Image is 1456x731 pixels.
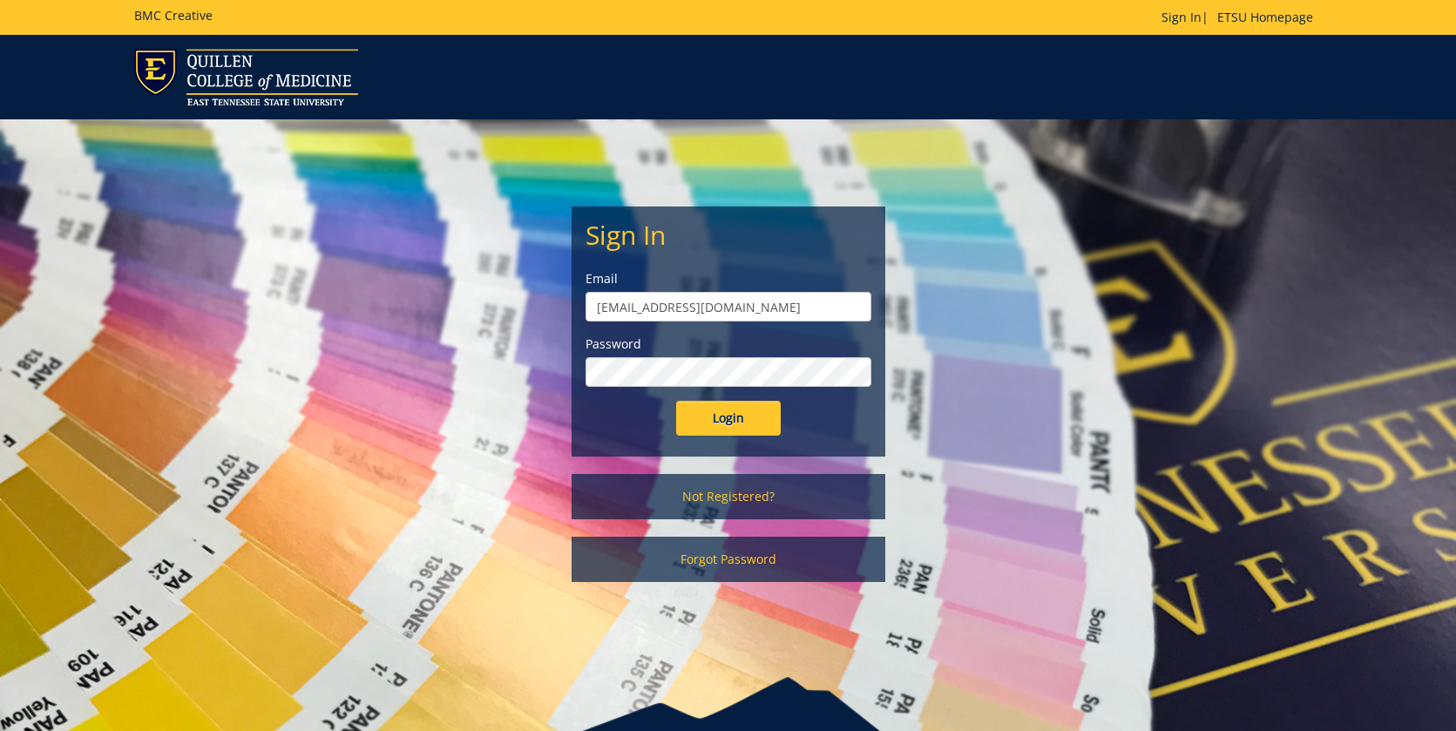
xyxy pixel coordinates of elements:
[134,9,213,22] h5: BMC Creative
[586,270,871,288] label: Email
[676,401,781,436] input: Login
[1161,9,1322,26] p: |
[1209,9,1322,25] a: ETSU Homepage
[586,220,871,249] h2: Sign In
[1161,9,1202,25] a: Sign In
[572,474,885,519] a: Not Registered?
[134,49,358,105] img: ETSU logo
[572,537,885,582] a: Forgot Password
[586,335,871,353] label: Password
